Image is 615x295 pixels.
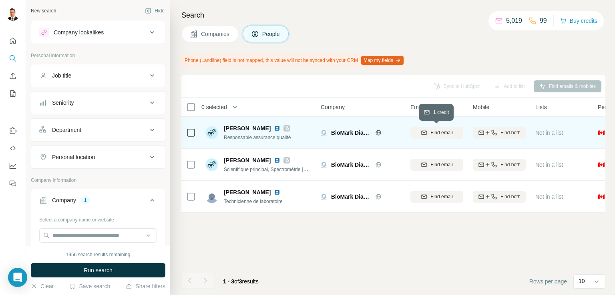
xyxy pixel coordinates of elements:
[430,129,452,136] span: Find email
[579,277,585,285] p: 10
[223,278,259,285] span: results
[224,166,341,172] span: Scientifique principal, Spectrométrie [PERSON_NAME]
[6,176,19,191] button: Feedback
[473,191,526,203] button: Find both
[52,72,71,80] div: Job title
[52,126,81,134] div: Department
[473,103,489,111] span: Mobile
[31,120,165,140] button: Department
[126,282,165,290] button: Share filters
[52,196,76,204] div: Company
[410,103,424,111] span: Email
[430,161,452,168] span: Find email
[535,193,563,200] span: Not in a list
[224,199,283,204] span: Technicienne de laboratoire
[361,56,404,65] button: Map my fields
[205,126,218,139] img: Avatar
[201,103,227,111] span: 0 selected
[6,86,19,101] button: My lists
[69,282,110,290] button: Save search
[473,127,526,139] button: Find both
[181,10,605,21] h4: Search
[560,15,597,26] button: Buy credits
[6,8,19,21] img: Avatar
[31,191,165,213] button: Company1
[31,52,165,59] p: Personal information
[6,51,19,66] button: Search
[6,159,19,173] button: Dashboard
[500,129,521,136] span: Find both
[84,266,113,274] span: Run search
[321,193,327,200] img: Logo of BioMark Diagnostics
[39,213,157,223] div: Select a company name or website
[224,188,271,196] span: [PERSON_NAME]
[31,282,54,290] button: Clear
[473,159,526,171] button: Find both
[139,5,170,17] button: Hide
[262,30,281,38] span: People
[529,277,567,285] span: Rows per page
[430,193,452,200] span: Find email
[331,161,371,169] span: BioMark Diagnostics
[6,34,19,48] button: Quick start
[54,28,104,36] div: Company lookalikes
[6,69,19,83] button: Enrich CSV
[224,124,271,132] span: [PERSON_NAME]
[274,189,280,195] img: LinkedIn logo
[205,158,218,171] img: Avatar
[500,193,521,200] span: Find both
[274,157,280,163] img: LinkedIn logo
[31,7,56,14] div: New search
[81,197,90,204] div: 1
[234,278,239,285] span: of
[410,191,463,203] button: Find email
[239,278,242,285] span: 3
[52,99,74,107] div: Seniority
[224,156,271,164] span: [PERSON_NAME]
[8,268,27,287] div: Open Intercom Messenger
[223,278,234,285] span: 1 - 3
[331,193,371,201] span: BioMark Diagnostics
[535,130,563,136] span: Not in a list
[500,161,521,168] span: Find both
[31,177,165,184] p: Company information
[201,30,230,38] span: Companies
[31,66,165,85] button: Job title
[205,190,218,203] img: Avatar
[31,23,165,42] button: Company lookalikes
[598,193,605,201] span: 🇨🇦
[535,103,547,111] span: Lists
[274,125,280,132] img: LinkedIn logo
[181,54,405,67] div: Phone (Landline) field is not mapped, this value will not be synced with your CRM
[31,93,165,112] button: Seniority
[540,16,547,26] p: 99
[66,251,131,258] div: 1956 search results remaining
[331,129,371,137] span: BioMark Diagnostics
[535,161,563,168] span: Not in a list
[321,130,327,136] img: Logo of BioMark Diagnostics
[31,263,165,277] button: Run search
[52,153,95,161] div: Personal location
[321,161,327,168] img: Logo of BioMark Diagnostics
[598,129,605,137] span: 🇨🇦
[410,127,463,139] button: Find email
[6,141,19,155] button: Use Surfe API
[31,147,165,167] button: Personal location
[410,159,463,171] button: Find email
[224,135,291,140] span: Responsable assurance qualité
[321,103,345,111] span: Company
[6,124,19,138] button: Use Surfe on LinkedIn
[598,161,605,169] span: 🇨🇦
[506,16,522,26] p: 5,019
